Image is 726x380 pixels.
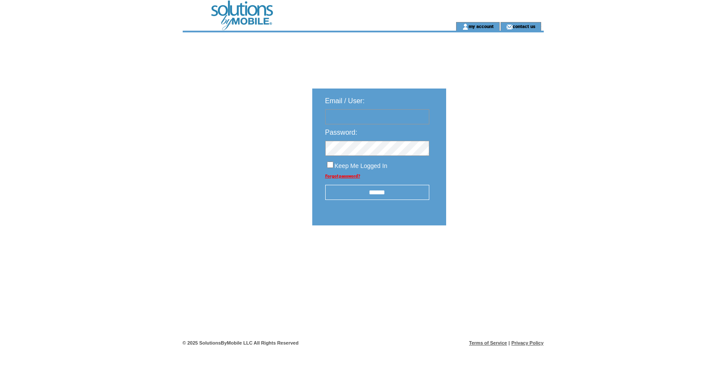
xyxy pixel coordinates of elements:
[508,340,510,345] span: |
[471,247,514,258] img: transparent.png;jsessionid=09B921A9FCA02ABC00EF3086DF939773
[511,340,544,345] a: Privacy Policy
[506,23,513,30] img: contact_us_icon.gif;jsessionid=09B921A9FCA02ABC00EF3086DF939773
[325,174,360,178] a: Forgot password?
[183,340,299,345] span: © 2025 SolutionsByMobile LLC All Rights Reserved
[325,129,358,136] span: Password:
[325,97,365,104] span: Email / User:
[469,340,507,345] a: Terms of Service
[462,23,469,30] img: account_icon.gif;jsessionid=09B921A9FCA02ABC00EF3086DF939773
[513,23,536,29] a: contact us
[469,23,494,29] a: my account
[335,162,387,169] span: Keep Me Logged In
